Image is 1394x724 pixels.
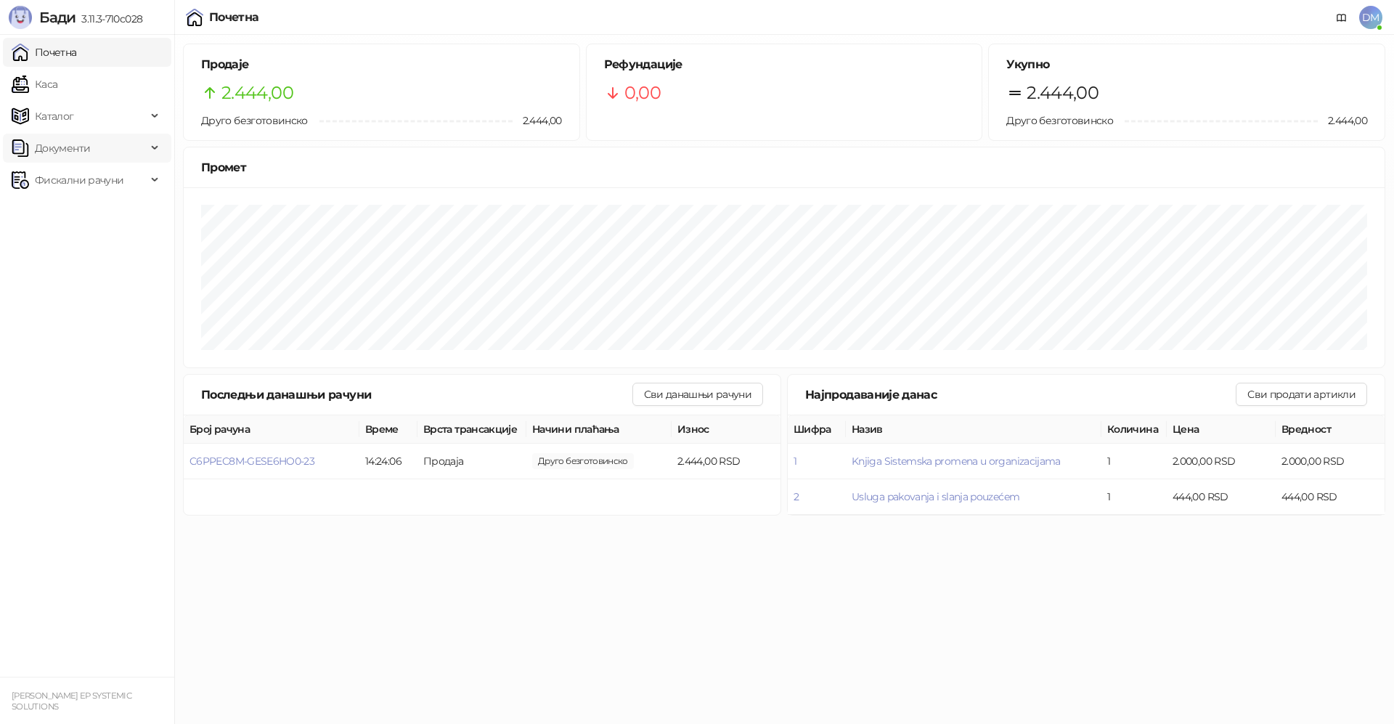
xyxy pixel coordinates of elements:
[12,38,77,67] a: Почетна
[1101,444,1167,479] td: 1
[12,70,57,99] a: Каса
[35,166,123,195] span: Фискални рачуни
[526,415,672,444] th: Начини плаћања
[852,455,1061,468] button: Knjiga Sistemska promena u organizacijama
[1101,479,1167,515] td: 1
[201,56,562,73] h5: Продаје
[184,415,359,444] th: Број рачуна
[12,691,131,712] small: [PERSON_NAME] EP SYSTEMIC SOLUTIONS
[852,490,1019,503] button: Usluga pakovanja i slanja pouzećem
[359,415,417,444] th: Време
[672,415,780,444] th: Износ
[794,455,796,468] button: 1
[1276,444,1385,479] td: 2.000,00 RSD
[1006,114,1113,127] span: Друго безготовинско
[794,490,799,503] button: 2
[201,114,308,127] span: Друго безготовинско
[1027,79,1099,107] span: 2.444,00
[632,383,763,406] button: Сви данашњи рачуни
[1276,479,1385,515] td: 444,00 RSD
[1167,415,1276,444] th: Цена
[221,79,293,107] span: 2.444,00
[1167,444,1276,479] td: 2.000,00 RSD
[624,79,661,107] span: 0,00
[1318,113,1367,129] span: 2.444,00
[39,9,76,26] span: Бади
[201,158,1367,176] div: Промет
[1359,6,1382,29] span: DM
[1101,415,1167,444] th: Количина
[1006,56,1367,73] h5: Укупно
[9,6,32,29] img: Logo
[1167,479,1276,515] td: 444,00 RSD
[35,102,74,131] span: Каталог
[359,444,417,479] td: 14:24:06
[604,56,965,73] h5: Рефундације
[35,134,90,163] span: Документи
[417,444,526,479] td: Продаја
[1276,415,1385,444] th: Вредност
[1236,383,1367,406] button: Сви продати артикли
[805,386,1236,404] div: Најпродаваније данас
[513,113,562,129] span: 2.444,00
[788,415,846,444] th: Шифра
[417,415,526,444] th: Врста трансакције
[846,415,1101,444] th: Назив
[532,453,634,469] span: 2.444,00
[672,444,780,479] td: 2.444,00 RSD
[209,12,259,23] div: Почетна
[76,12,142,25] span: 3.11.3-710c028
[1330,6,1353,29] a: Документација
[201,386,632,404] div: Последњи данашњи рачуни
[189,455,314,468] button: C6PPEC8M-GESE6HO0-23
